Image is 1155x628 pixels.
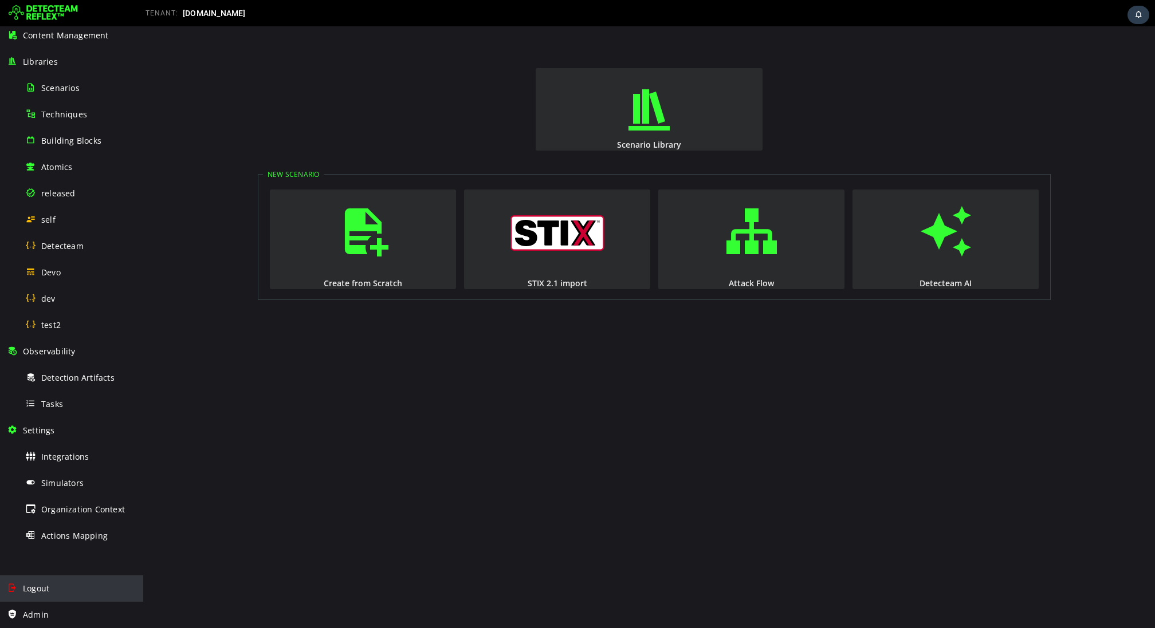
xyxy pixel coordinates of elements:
[23,609,49,620] span: Admin
[391,113,620,124] div: Scenario Library
[1127,6,1149,24] div: Task Notifications
[514,251,702,262] div: Attack Flow
[41,214,56,225] span: self
[23,30,109,41] span: Content Management
[41,451,89,462] span: Integrations
[125,251,314,262] div: Create from Scratch
[41,319,61,330] span: test2
[41,477,84,488] span: Simulators
[41,109,87,120] span: Techniques
[146,9,178,17] span: TENANT:
[41,293,56,304] span: dev
[709,163,895,263] button: Detecteam AI
[367,189,461,224] img: logo_stix.svg
[392,42,619,124] button: Scenario Library
[41,161,72,172] span: Atomics
[41,398,63,409] span: Tasks
[41,267,61,278] span: Devo
[23,346,76,357] span: Observability
[41,188,76,199] span: released
[127,163,313,263] button: Create from Scratch
[515,163,701,263] button: Attack Flow
[41,82,80,93] span: Scenarios
[320,251,508,262] div: STIX 2.1 import
[41,530,108,541] span: Actions Mapping
[120,143,180,153] legend: New Scenario
[9,4,78,22] img: Detecteam logo
[183,9,246,18] span: [DOMAIN_NAME]
[23,425,55,436] span: Settings
[321,163,507,263] button: STIX 2.1 import
[41,372,115,383] span: Detection Artifacts
[23,583,49,594] span: Logout
[41,504,125,515] span: Organization Context
[41,135,101,146] span: Building Blocks
[41,240,84,251] span: Detecteam
[23,56,58,67] span: Libraries
[708,251,897,262] div: Detecteam AI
